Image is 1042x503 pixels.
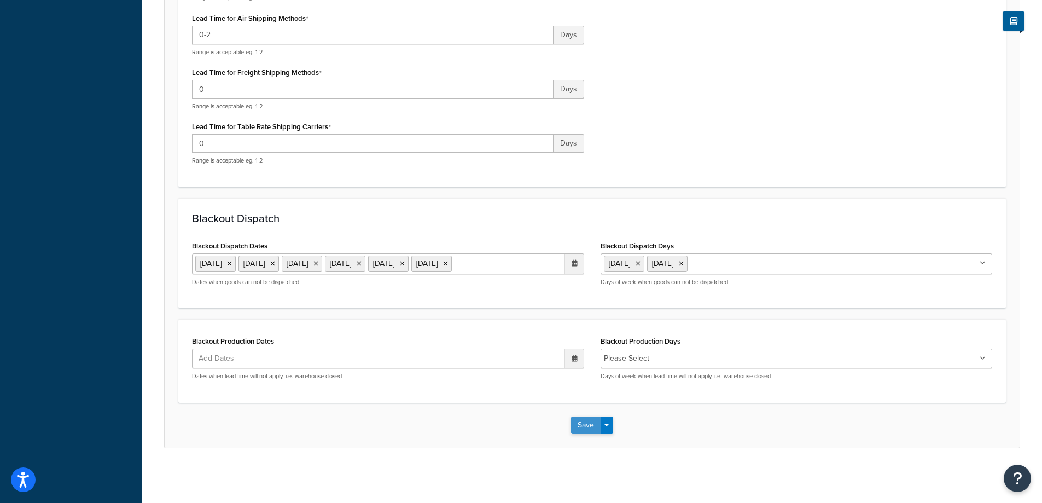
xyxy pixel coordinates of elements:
p: Dates when lead time will not apply, i.e. warehouse closed [192,372,584,380]
h3: Blackout Dispatch [192,212,992,224]
label: Lead Time for Freight Shipping Methods [192,68,322,77]
li: [DATE] [282,256,322,272]
button: Open Resource Center [1004,465,1031,492]
li: [DATE] [325,256,365,272]
li: Please Select [604,351,649,366]
button: Save [571,417,601,434]
span: Days [554,26,584,44]
li: [DATE] [368,256,409,272]
p: Range is acceptable eg. 1-2 [192,102,584,111]
p: Days of week when lead time will not apply, i.e. warehouse closed [601,372,993,380]
span: Days [554,134,584,153]
span: Days [554,80,584,99]
label: Blackout Dispatch Days [601,242,674,250]
p: Dates when goods can not be dispatched [192,278,584,286]
label: Lead Time for Air Shipping Methods [192,14,308,23]
label: Blackout Dispatch Dates [192,242,267,250]
li: [DATE] [238,256,279,272]
p: Range is acceptable eg. 1-2 [192,157,584,165]
label: Lead Time for Table Rate Shipping Carriers [192,123,331,131]
button: Show Help Docs [1003,11,1024,31]
span: [DATE] [609,258,630,269]
label: Blackout Production Dates [192,337,274,345]
span: Add Dates [195,349,248,368]
p: Range is acceptable eg. 1-2 [192,48,584,56]
label: Blackout Production Days [601,337,680,345]
span: [DATE] [652,258,673,269]
p: Days of week when goods can not be dispatched [601,278,993,286]
li: [DATE] [411,256,452,272]
li: [DATE] [195,256,236,272]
